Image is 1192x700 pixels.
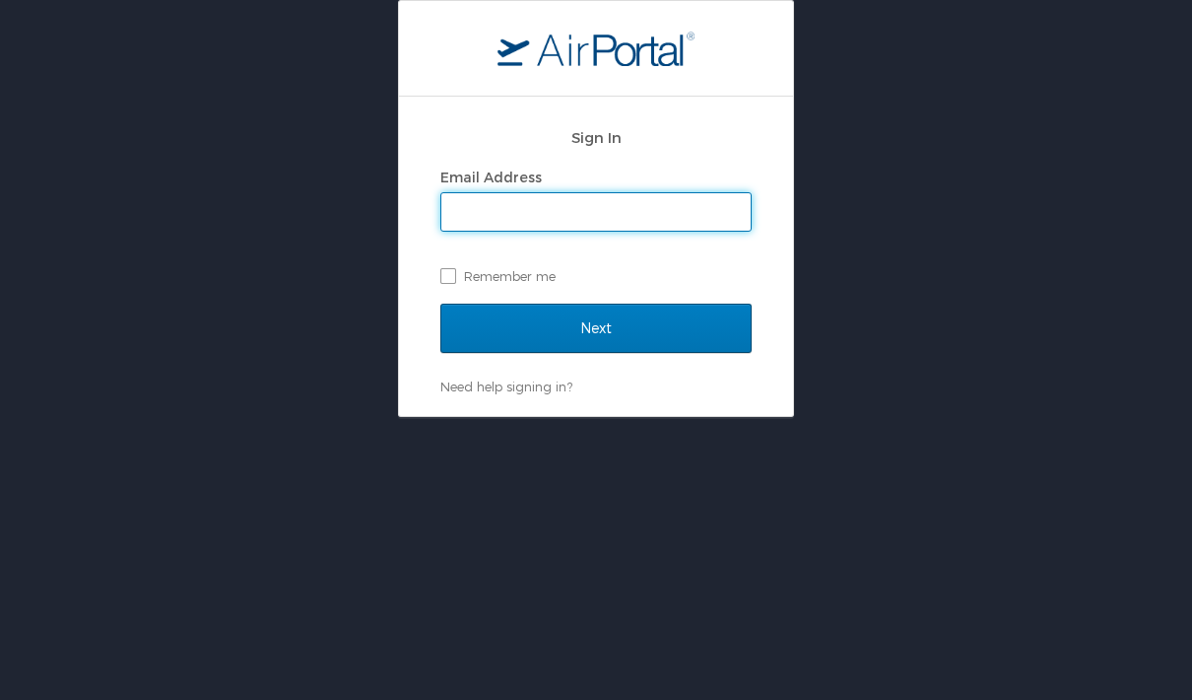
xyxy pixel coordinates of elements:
[440,126,752,149] h2: Sign In
[497,31,695,66] img: logo
[440,261,752,291] label: Remember me
[440,169,542,185] label: Email Address
[440,304,752,353] input: Next
[440,379,572,394] a: Need help signing in?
